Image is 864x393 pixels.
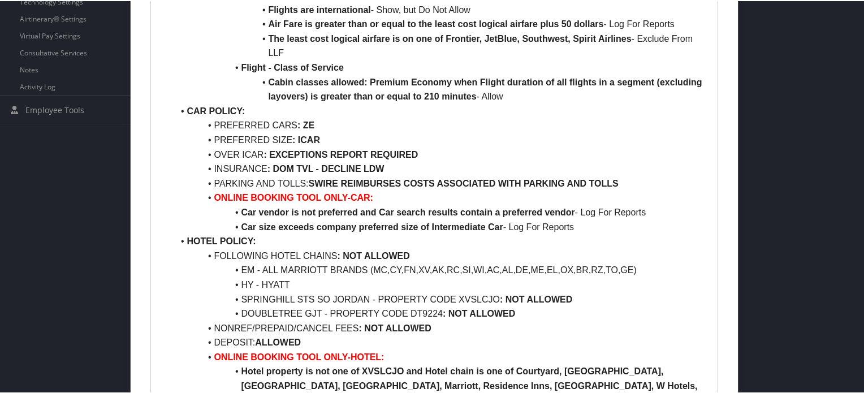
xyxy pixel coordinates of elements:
[241,62,343,71] strong: Flight - Class of Service
[292,134,320,144] strong: : ICAR
[173,204,709,219] li: - Log For Reports
[187,105,245,115] strong: CAR POLICY:
[268,18,603,28] strong: Air Fare is greater than or equal to the least cost logical airfare plus 50 dollars
[173,2,709,16] li: - Show, but Do Not Allow
[173,146,709,161] li: OVER ICAR
[173,320,709,335] li: NONREF/PREPAID/CANCEL FEES
[173,161,709,175] li: INSURANCE
[268,33,631,42] strong: The least cost logical airfare is on one of Frontier, JetBlue, Southwest, Spirit Airlines
[214,351,384,361] strong: ONLINE BOOKING TOOL ONLY-HOTEL:
[173,16,709,31] li: - Log For Reports
[297,119,300,129] strong: :
[173,219,709,234] li: - Log For Reports
[173,175,709,190] li: PARKING AND TOLLS:
[173,334,709,349] li: DEPOSIT:
[173,305,709,320] li: DOUBLETREE GJT - PROPERTY CODE DT9224
[214,192,373,201] strong: ONLINE BOOKING TOOL ONLY-CAR:
[273,163,384,172] strong: DOM TVL - DECLINE LDW
[309,178,619,187] strong: SWIRE REIMBURSES COSTS ASSOCIATED WITH PARKING AND TOLLS
[173,31,709,59] li: - Exclude From LLF
[173,248,709,262] li: FOLLOWING HOTEL CHAINS
[338,250,410,260] strong: : NOT ALLOWED
[303,119,314,129] strong: ZE
[187,235,256,245] strong: HOTEL POLICY:
[241,221,503,231] strong: Car size exceeds company preferred size of Intermediate Car
[241,206,574,216] strong: Car vendor is not preferred and Car search results contain a preferred vendor
[268,4,370,14] strong: Flights are international
[500,293,572,303] strong: : NOT ALLOWED
[173,74,709,103] li: - Allow
[443,308,515,317] strong: : NOT ALLOWED
[173,262,709,277] li: EM - ALL MARRIOTT BRANDS (MC,CY,FN,XV,AK,RC,SI,WI,AC,AL,DE,ME,EL,OX,BR,RZ,TO,GE)
[173,132,709,146] li: PREFERRED SIZE
[358,322,431,332] strong: : NOT ALLOWED
[173,277,709,291] li: HY - HYATT
[173,117,709,132] li: PREFERRED CARS
[255,336,301,346] strong: ALLOWED
[267,163,270,172] strong: :
[263,149,418,158] strong: : EXCEPTIONS REPORT REQUIRED
[268,76,705,101] strong: Cabin classes allowed: Premium Economy when Flight duration of all flights in a segment (excludin...
[173,291,709,306] li: SPRINGHILL STS SO JORDAN - PROPERTY CODE XVSLCJO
